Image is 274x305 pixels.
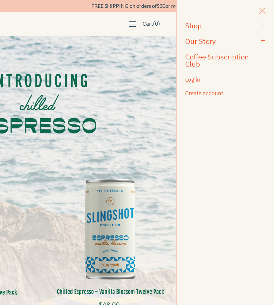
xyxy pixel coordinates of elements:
span: ( [153,19,155,28]
a: Log in [185,74,266,86]
h3: Coffee Subscription Club [185,53,257,68]
h3: Our Story [185,38,257,45]
img: Vanilla Blossom Six-Pack [70,168,151,289]
span: $ [157,3,159,9]
a: Shop [185,20,266,32]
a: Create account [185,87,266,99]
a: Our Story [185,35,266,47]
span: 0 [155,20,158,27]
span: 30 [159,3,165,9]
a: Coffee Subscription Club [185,51,266,70]
h3: Shop [185,22,257,29]
span: ) [158,19,160,28]
a: Cart(0) [139,18,163,30]
h3: Chilled Espresso - Vanilla Blossom Twelve Pack [44,288,176,296]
